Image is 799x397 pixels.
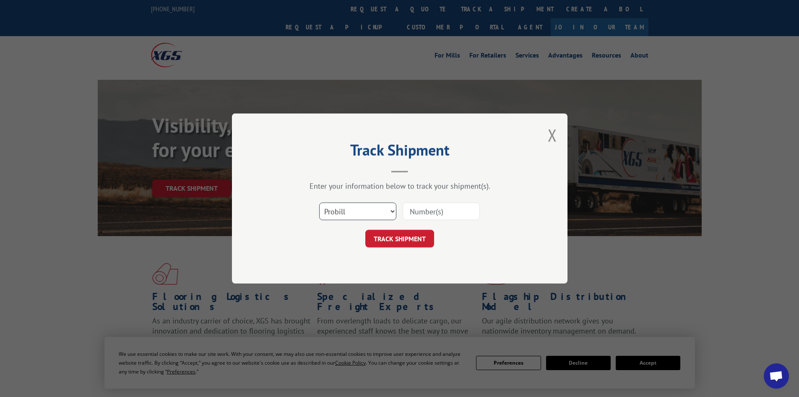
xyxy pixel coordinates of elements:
input: Number(s) [403,202,480,220]
div: Open chat [764,363,789,389]
div: Enter your information below to track your shipment(s). [274,181,526,191]
h2: Track Shipment [274,144,526,160]
button: Close modal [548,124,557,146]
button: TRACK SHIPMENT [365,230,434,247]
